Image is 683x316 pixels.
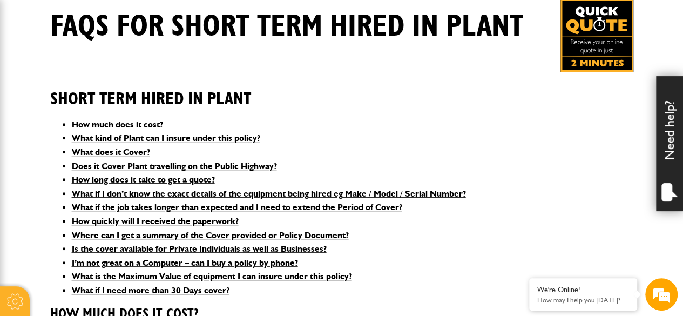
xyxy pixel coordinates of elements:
[72,161,277,171] a: Does it Cover Plant travelling on the Public Highway?
[537,285,629,294] div: We're Online!
[72,202,402,212] a: What if the job takes longer than expected and I need to extend the Period of Cover?
[72,119,163,130] a: How much does it cost?
[72,244,327,254] a: Is the cover available for Private Individuals as well as Businesses?
[72,147,150,157] a: What does it Cover?
[72,189,466,199] a: What if I don’t know the exact details of the equipment being hired eg Make / Model / Serial Number?
[72,230,349,240] a: Where can I get a summary of the Cover provided or Policy Document?
[50,9,523,45] h1: FAQS for Short Term Hired In Plant
[656,76,683,211] div: Need help?
[50,72,633,109] h2: Short Term Hired In Plant
[537,296,629,304] p: How may I help you today?
[72,285,229,295] a: What if I need more than 30 Days cover?
[72,216,239,226] a: How quickly will I received the paperwork?
[72,271,352,281] a: What is the Maximum Value of equipment I can insure under this policy?
[72,174,215,185] a: How long does it take to get a quote?
[72,258,298,268] a: I’m not great on a Computer – can I buy a policy by phone?
[72,133,260,143] a: What kind of Plant can I insure under this policy?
